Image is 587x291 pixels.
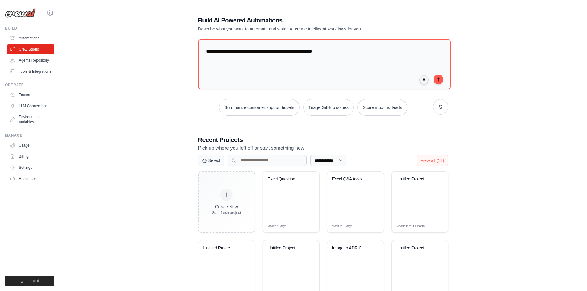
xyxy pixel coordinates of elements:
button: Triage GitHub issues [303,99,354,116]
button: Score inbound leads [357,99,407,116]
a: Agents Repository [7,55,54,65]
div: Untitled Project [268,245,305,251]
h3: Recent Projects [198,135,448,144]
span: Modified 7 days [268,224,287,228]
div: Start fresh project [212,210,241,215]
div: Excel Q&A Assistant [332,176,369,182]
div: Excel Question Answering Assistant [268,176,305,182]
a: Environment Variables [7,112,54,127]
div: Image to ADR Converter [332,245,369,251]
span: Logout [27,278,39,283]
span: Resources [19,176,36,181]
div: Operate [5,83,54,87]
a: Usage [7,140,54,150]
a: Crew Studio [7,44,54,54]
a: Billing [7,152,54,161]
a: Automations [7,33,54,43]
button: View all (13) [417,155,448,166]
a: Traces [7,90,54,100]
button: Resources [7,174,54,184]
p: Describe what you want to automate and watch AI create intelligent workflows for you [198,26,405,32]
button: Click to speak your automation idea [419,75,429,84]
a: Tools & Integrations [7,67,54,76]
span: Modified about 1 month [397,224,425,228]
button: Summarize customer support tickets [219,99,299,116]
div: Create New [212,204,241,210]
div: Build [5,26,54,31]
button: Select [198,155,224,166]
span: Edit [304,224,310,229]
p: Pick up where you left off or start something new [198,144,448,152]
button: Logout [5,276,54,286]
span: Modified 28 days [332,224,353,228]
span: Edit [369,224,374,229]
span: View all (13) [421,158,444,163]
div: Untitled Project [203,245,241,251]
button: Get new suggestions [433,99,448,115]
div: Untitled Project [397,176,434,182]
img: Logo [5,8,36,18]
div: Manage [5,133,54,138]
a: Settings [7,163,54,172]
div: Untitled Project [397,245,434,251]
span: Edit [433,224,438,229]
a: LLM Connections [7,101,54,111]
h1: Build AI Powered Automations [198,16,405,25]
